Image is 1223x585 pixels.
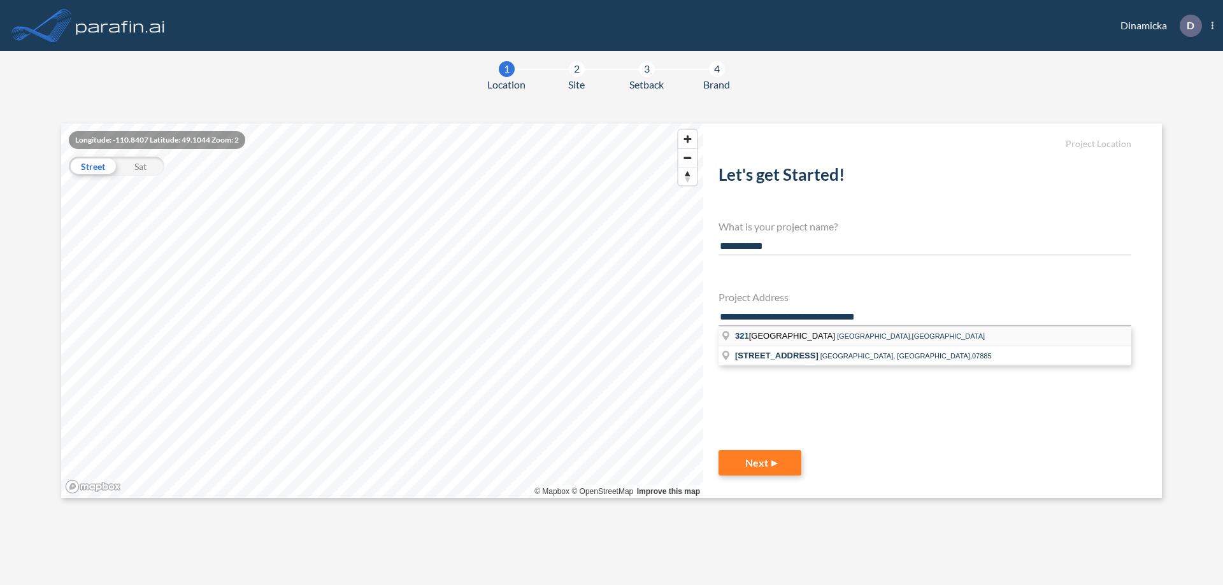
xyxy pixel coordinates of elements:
a: OpenStreetMap [571,487,633,496]
h5: Project Location [719,139,1131,150]
div: 4 [709,61,725,77]
button: Next [719,450,801,476]
div: Dinamicka [1101,15,1213,37]
span: Location [487,77,526,92]
span: [GEOGRAPHIC_DATA], [GEOGRAPHIC_DATA],07885 [820,352,992,360]
h2: Let's get Started! [719,165,1131,190]
span: Setback [629,77,664,92]
a: Improve this map [637,487,700,496]
h4: What is your project name? [719,220,1131,232]
canvas: Map [61,123,703,498]
span: Site [568,77,585,92]
button: Zoom in [678,130,697,148]
div: Sat [117,157,164,176]
a: Mapbox [534,487,569,496]
p: D [1187,20,1194,31]
div: 3 [639,61,655,77]
a: Mapbox homepage [65,479,121,494]
span: [GEOGRAPHIC_DATA] [735,331,837,341]
img: logo [73,13,168,38]
h4: Project Address [719,291,1131,303]
button: Zoom out [678,148,697,167]
span: [GEOGRAPHIC_DATA],[GEOGRAPHIC_DATA] [837,332,985,340]
span: Brand [703,77,730,92]
button: Reset bearing to north [678,167,697,185]
div: 1 [499,61,515,77]
div: Longitude: -110.8407 Latitude: 49.1044 Zoom: 2 [69,131,245,149]
div: Street [69,157,117,176]
span: [STREET_ADDRESS] [735,351,819,360]
span: 321 [735,331,749,341]
span: Zoom out [678,149,697,167]
div: 2 [569,61,585,77]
